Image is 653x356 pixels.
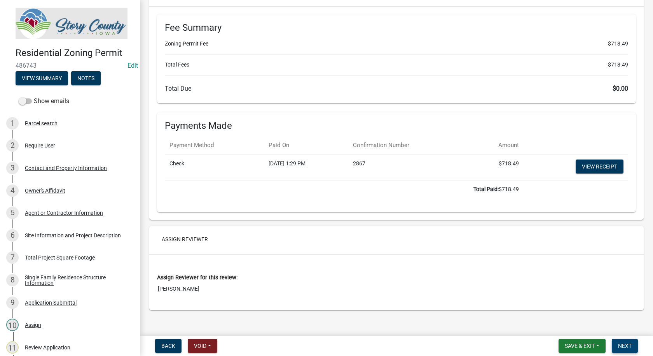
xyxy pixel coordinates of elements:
div: Application Submittal [25,300,77,305]
div: 9 [6,296,19,309]
wm-modal-confirm: Edit Application Number [127,62,138,69]
h4: Residential Zoning Permit [16,47,134,59]
div: 3 [6,162,19,174]
a: Edit [127,62,138,69]
span: 486743 [16,62,124,69]
div: Contact and Property Information [25,165,107,171]
div: 5 [6,207,19,219]
h6: Fee Summary [165,22,628,33]
button: Notes [71,71,101,85]
th: Payment Method [165,136,264,154]
div: 1 [6,117,19,130]
b: Total Paid: [473,186,499,192]
span: $718.49 [608,61,628,69]
div: Total Project Square Footage [25,255,95,260]
div: Require User [25,143,55,148]
button: Void [188,339,217,353]
td: 2867 [348,154,468,180]
wm-modal-confirm: Summary [16,75,68,82]
div: Site Information and Project Description [25,233,121,238]
div: 2 [6,139,19,152]
button: View Summary [16,71,68,85]
a: View receipt [576,160,623,174]
th: Confirmation Number [348,136,468,154]
div: Owner's Affidavit [25,188,65,193]
div: 8 [6,274,19,286]
div: Assign [25,322,41,328]
wm-modal-confirm: Notes [71,75,101,82]
div: 7 [6,251,19,264]
td: Check [165,154,264,180]
td: $718.49 [469,154,524,180]
div: Single Family Residence Structure Information [25,275,127,286]
button: Next [612,339,638,353]
img: Story County, Iowa [16,8,127,39]
div: 6 [6,229,19,242]
li: Total Fees [165,61,628,69]
div: 4 [6,184,19,197]
label: Show emails [19,96,69,106]
li: Zoning Permit Fee [165,40,628,48]
h6: Total Due [165,85,628,92]
span: Next [618,343,632,349]
button: Assign Reviewer [155,232,214,246]
td: [DATE] 1:29 PM [264,154,349,180]
div: 10 [6,319,19,331]
span: $0.00 [613,85,628,92]
th: Amount [469,136,524,154]
span: Void [194,343,206,349]
span: $718.49 [608,40,628,48]
div: Agent or Contractor Information [25,210,103,216]
div: Parcel search [25,121,58,126]
span: Save & Exit [565,343,595,349]
button: Back [155,339,182,353]
button: Save & Exit [559,339,606,353]
div: Review Application [25,345,70,350]
th: Paid On [264,136,349,154]
td: $718.49 [165,180,524,198]
div: 11 [6,341,19,354]
h6: Payments Made [165,120,628,132]
label: Assign Reviewer for this review: [157,275,237,281]
span: Back [161,343,175,349]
